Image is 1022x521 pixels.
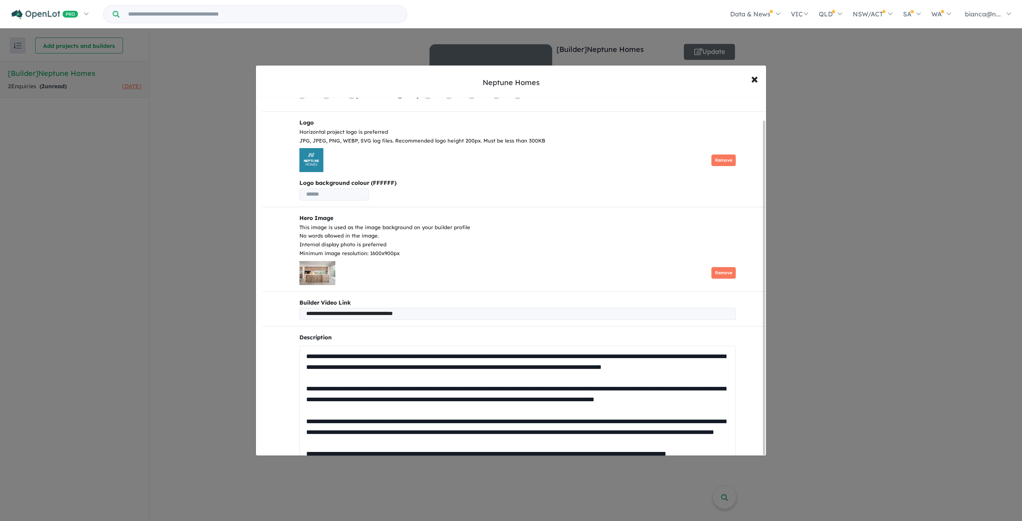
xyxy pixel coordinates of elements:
span: bianca@n... [965,10,1001,18]
input: Try estate name, suburb, builder or developer [121,6,405,23]
span: × [751,70,758,87]
b: Hero Image [299,214,333,222]
div: Horizontal project logo is preferred JPG, JPEG, PNG, WEBP, SVG log files. Recommended logo height... [299,128,736,145]
b: Logo background colour (FFFFFF) [299,178,736,188]
div: This image is used as the image background on your builder profile No words allowed in the image.... [299,223,736,258]
b: Logo [299,119,314,126]
img: rSewsjAbCHQAAAAAABsIdAAAAAAAGwh0AAAAAAAbCHQAAAAAABsIdAAAAAAAGwh0AAAAAAAbCHQAAAAAABsIdAAAAAAAGwh0A... [299,148,323,172]
p: Description [299,333,736,343]
img: Z [299,261,335,285]
button: Remove [711,155,736,166]
div: Neptune Homes [483,77,540,88]
b: Builder Video Link [299,298,736,308]
button: Remove [711,267,736,279]
img: Openlot PRO Logo White [12,10,78,20]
